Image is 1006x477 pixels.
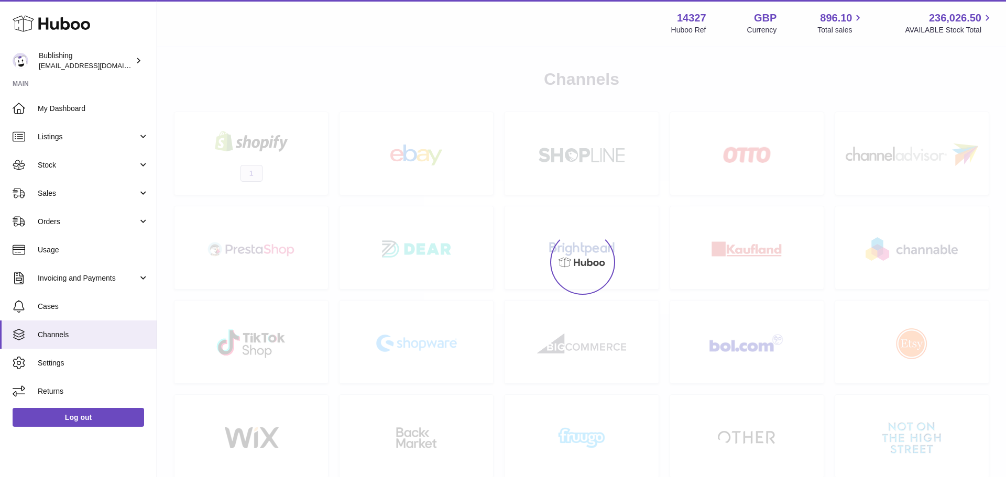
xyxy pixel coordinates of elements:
[38,188,138,198] span: Sales
[671,25,706,35] div: Huboo Ref
[817,25,864,35] span: Total sales
[38,386,149,396] span: Returns
[38,302,149,312] span: Cases
[39,51,133,71] div: Bublishing
[905,25,993,35] span: AVAILABLE Stock Total
[38,217,138,227] span: Orders
[820,11,852,25] span: 896.10
[905,11,993,35] a: 236,026.50 AVAILABLE Stock Total
[817,11,864,35] a: 896.10 Total sales
[929,11,981,25] span: 236,026.50
[677,11,706,25] strong: 14327
[38,330,149,340] span: Channels
[747,25,777,35] div: Currency
[38,132,138,142] span: Listings
[38,358,149,368] span: Settings
[754,11,777,25] strong: GBP
[38,245,149,255] span: Usage
[13,408,144,427] a: Log out
[38,104,149,114] span: My Dashboard
[38,160,138,170] span: Stock
[38,273,138,283] span: Invoicing and Payments
[39,61,154,70] span: [EMAIL_ADDRESS][DOMAIN_NAME]
[13,53,28,69] img: internalAdmin-14327@internal.huboo.com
